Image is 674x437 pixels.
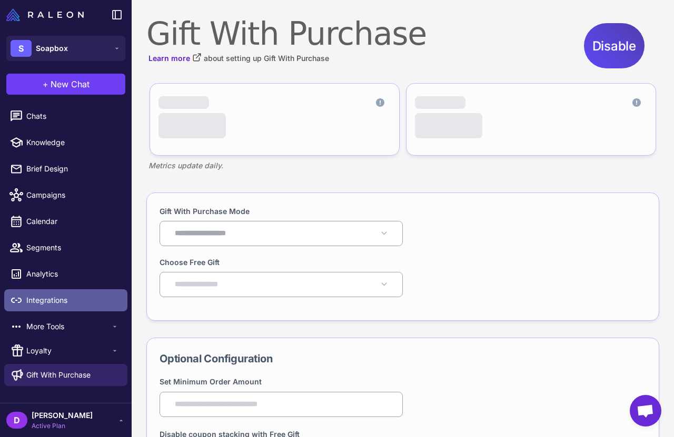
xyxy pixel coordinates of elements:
div: Gift With Purchase [146,15,427,53]
span: Brief Design [26,163,119,175]
span: Campaigns [26,189,119,201]
a: Raleon Logo [6,8,88,21]
span: [PERSON_NAME] [32,410,93,421]
span: Chats [26,110,119,122]
a: Segments [4,237,127,259]
a: Analytics [4,263,127,285]
a: Campaigns [4,184,127,206]
a: Knowledge [4,131,127,154]
img: Raleon Logo [6,8,84,21]
span: Metrics update daily. [148,160,223,171]
a: Integrations [4,289,127,311]
span: Loyalty [26,345,111,357]
label: Gift With Purchase Mode [160,206,250,217]
span: Active Plan [32,421,93,431]
button: +New Chat [6,74,125,95]
a: Learn more [148,53,202,64]
div: D [6,412,27,429]
label: Choose Free Gift [160,257,220,268]
span: + [43,78,48,90]
span: Gift With Purchase [26,369,91,381]
span: New Chat [51,78,90,90]
span: More Tools [26,321,111,332]
label: Set Minimum Order Amount [160,377,262,386]
span: about setting up Gift With Purchase [204,53,329,64]
div: S [11,40,32,57]
button: SSoapbox [6,36,125,61]
p: Optional Configuration [160,351,646,367]
span: Integrations [26,294,119,306]
a: Chats [4,105,127,127]
a: Brief Design [4,158,127,180]
a: Gift With Purchase [4,364,127,386]
span: Segments [26,242,119,253]
span: Calendar [26,216,119,227]
a: Calendar [4,210,127,232]
span: Soapbox [36,43,68,54]
span: Disable [592,29,636,63]
span: Knowledge [26,137,119,148]
span: Analytics [26,268,119,280]
div: Open chat [630,395,661,426]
